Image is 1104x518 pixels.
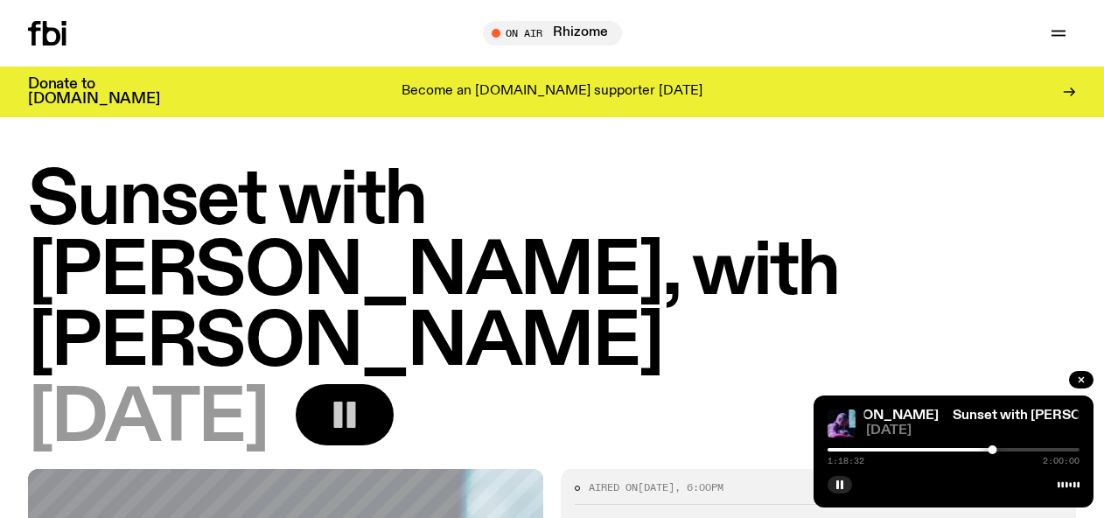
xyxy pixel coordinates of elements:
span: [DATE] [28,384,268,455]
span: Aired on [589,480,638,494]
p: Become an [DOMAIN_NAME] supporter [DATE] [402,84,702,100]
span: , 6:00pm [674,480,723,494]
span: [DATE] [866,424,1080,437]
span: 1:18:32 [828,457,864,465]
h1: Sunset with [PERSON_NAME], with [PERSON_NAME] [28,166,1076,379]
span: 2:00:00 [1043,457,1080,465]
span: [DATE] [638,480,674,494]
a: Sunset with [PERSON_NAME], with [PERSON_NAME] [591,409,939,423]
button: On AirRhizome [483,21,622,45]
h3: Donate to [DOMAIN_NAME] [28,77,160,107]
